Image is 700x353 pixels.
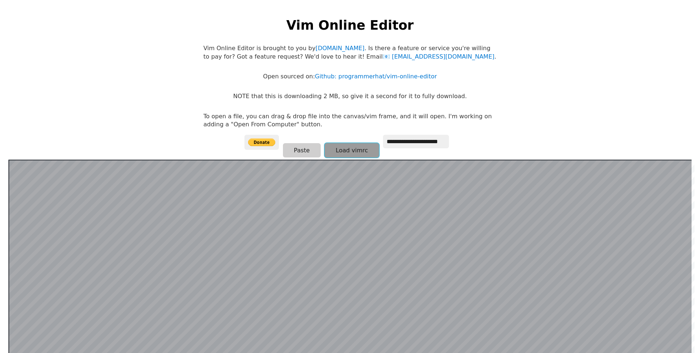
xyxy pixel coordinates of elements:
[383,53,494,60] a: [EMAIL_ADDRESS][DOMAIN_NAME]
[286,16,413,34] h1: Vim Online Editor
[315,73,437,80] a: Github: programmerhat/vim-online-editor
[316,45,365,52] a: [DOMAIN_NAME]
[203,112,497,129] p: To open a file, you can drag & drop file into the canvas/vim frame, and it will open. I'm working...
[203,44,497,61] p: Vim Online Editor is brought to you by . Is there a feature or service you're willing to pay for?...
[325,143,379,157] button: Load vimrc
[283,143,321,157] button: Paste
[263,73,437,81] p: Open sourced on:
[233,92,467,100] p: NOTE that this is downloading 2 MB, so give it a second for it to fully download.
